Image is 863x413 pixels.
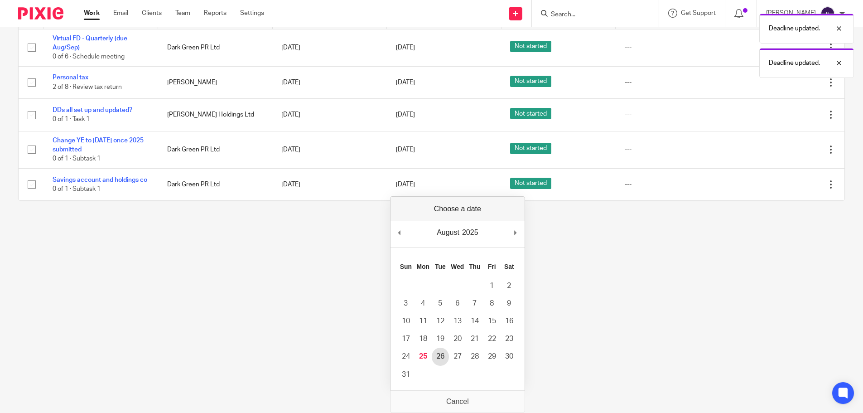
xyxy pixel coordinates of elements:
[449,312,466,330] button: 13
[488,263,496,270] abbr: Friday
[272,29,387,66] td: [DATE]
[158,168,273,200] td: Dark Green PR Ltd
[18,7,63,19] img: Pixie
[501,330,518,348] button: 23
[53,116,90,122] span: 0 of 1 · Task 1
[415,312,432,330] button: 11
[501,295,518,312] button: 9
[449,348,466,365] button: 27
[415,295,432,312] button: 4
[461,226,480,239] div: 2025
[432,348,449,365] button: 26
[400,263,412,270] abbr: Sunday
[625,180,721,189] div: ---
[53,74,88,81] a: Personal tax
[272,131,387,168] td: [DATE]
[396,44,415,51] span: [DATE]
[504,263,514,270] abbr: Saturday
[449,295,466,312] button: 6
[396,112,415,118] span: [DATE]
[466,330,483,348] button: 21
[204,9,227,18] a: Reports
[510,143,551,154] span: Not started
[397,330,415,348] button: 17
[510,178,551,189] span: Not started
[501,348,518,365] button: 30
[625,110,721,119] div: ---
[510,76,551,87] span: Not started
[158,131,273,168] td: Dark Green PR Ltd
[53,84,122,90] span: 2 of 8 · Review tax return
[483,330,501,348] button: 22
[769,58,820,68] p: Deadline updated.
[53,35,127,51] a: Virtual FD - Quarterly (due Aug/Sep)
[53,53,125,60] span: 0 of 6 · Schedule meeting
[469,263,480,270] abbr: Thursday
[501,277,518,295] button: 2
[396,146,415,153] span: [DATE]
[396,79,415,86] span: [DATE]
[625,78,721,87] div: ---
[466,295,483,312] button: 7
[395,226,404,239] button: Previous Month
[769,24,820,33] p: Deadline updated.
[53,186,101,192] span: 0 of 1 · Subtask 1
[158,66,273,98] td: [PERSON_NAME]
[175,9,190,18] a: Team
[142,9,162,18] a: Clients
[415,348,432,365] button: 25
[435,226,461,239] div: August
[625,145,721,154] div: ---
[397,366,415,384] button: 31
[158,29,273,66] td: Dark Green PR Ltd
[158,99,273,131] td: [PERSON_NAME] Holdings Ltd
[396,181,415,188] span: [DATE]
[53,155,101,162] span: 0 of 1 · Subtask 1
[432,330,449,348] button: 19
[432,312,449,330] button: 12
[820,6,835,21] img: svg%3E
[501,312,518,330] button: 16
[511,226,520,239] button: Next Month
[435,263,446,270] abbr: Tuesday
[397,312,415,330] button: 10
[483,295,501,312] button: 8
[417,263,429,270] abbr: Monday
[84,9,100,18] a: Work
[415,330,432,348] button: 18
[53,137,144,153] a: Change YE to [DATE] once 2025 submitted
[466,312,483,330] button: 14
[53,177,147,183] a: Savings account and holdings co
[483,277,501,295] button: 1
[397,348,415,365] button: 24
[53,107,132,113] a: DDs all set up and updated?
[466,348,483,365] button: 28
[451,263,464,270] abbr: Wednesday
[483,312,501,330] button: 15
[432,295,449,312] button: 5
[113,9,128,18] a: Email
[510,108,551,119] span: Not started
[240,9,264,18] a: Settings
[272,66,387,98] td: [DATE]
[397,295,415,312] button: 3
[272,168,387,200] td: [DATE]
[449,330,466,348] button: 20
[483,348,501,365] button: 29
[272,99,387,131] td: [DATE]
